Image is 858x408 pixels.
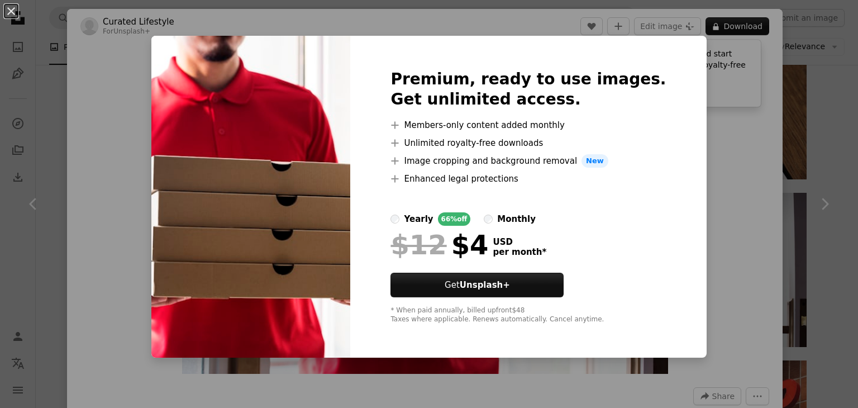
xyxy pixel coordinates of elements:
[390,118,666,132] li: Members-only content added monthly
[390,230,446,259] span: $12
[151,36,350,358] img: premium_photo-1726863146330-e62e1076e65b
[493,237,546,247] span: USD
[390,273,564,297] button: GetUnsplash+
[390,69,666,110] h2: Premium, ready to use images. Get unlimited access.
[390,215,399,224] input: yearly66%off
[390,306,666,324] div: * When paid annually, billed upfront $48 Taxes where applicable. Renews automatically. Cancel any...
[390,230,488,259] div: $4
[438,212,471,226] div: 66% off
[493,247,546,257] span: per month *
[390,154,666,168] li: Image cropping and background removal
[404,212,433,226] div: yearly
[581,154,608,168] span: New
[497,212,536,226] div: monthly
[390,172,666,186] li: Enhanced legal protections
[484,215,493,224] input: monthly
[390,136,666,150] li: Unlimited royalty-free downloads
[460,280,510,290] strong: Unsplash+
